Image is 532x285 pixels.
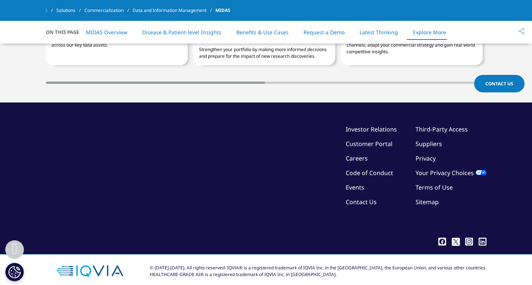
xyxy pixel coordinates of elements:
a: Latest Thinking [360,29,398,36]
a: Sitemap [416,198,439,206]
div: © [DATE]-[DATE]. All rights reserved. IQVIA® is a registered trademark of IQVIA Inc. in the [GEOG... [150,265,486,278]
a: Request a Demo [304,29,345,36]
a: MIDAS Overview [86,29,127,36]
a: Events [346,183,364,191]
a: Your Privacy Choices [416,169,486,177]
a: Suppliers [416,140,442,148]
a: Terms of Use [416,183,453,191]
a: Explore More [413,29,446,36]
a: Customer Portal [346,140,392,148]
a: Data and Information Management [133,4,215,17]
button: Cookie Settings [5,263,24,281]
a: Code of Conduct [346,169,393,177]
a: Investor Relations [346,125,397,133]
a: Solutions [56,4,84,17]
a: Contact Us [474,75,525,92]
p: Strengthen your portfolio by making more informed decisions and prepare for the impact of new res... [199,41,330,60]
span: On This Page [46,28,87,36]
a: Contact Us [346,198,377,206]
a: Benefits & Use Cases [236,29,289,36]
span: MIDAS [215,4,230,17]
a: Disease & Patient-level Insights [142,29,221,36]
span: Contact Us [485,80,513,87]
a: Careers [346,154,368,162]
a: Third-Party Access [416,125,468,133]
a: Privacy [416,154,436,162]
a: Commercialization [84,4,133,17]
